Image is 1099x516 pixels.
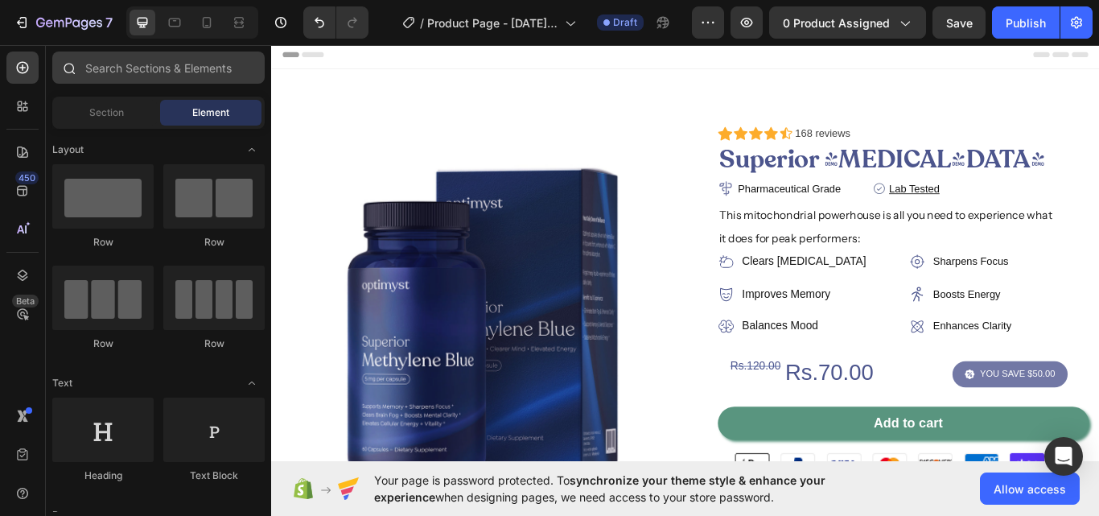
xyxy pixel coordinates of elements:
button: Add to cart [521,427,953,466]
p: Clears [MEDICAL_DATA] [549,246,694,270]
span: Your page is password protected. To when designing pages, we need access to your store password. [374,472,888,506]
input: Search Sections & Elements [52,52,265,84]
span: Save [946,16,973,30]
div: Text Block [163,469,265,483]
div: Add to cart [702,436,783,456]
span: Draft [613,15,637,30]
iframe: Design area [271,41,1099,465]
span: Boosts Energy [772,288,850,302]
span: Element [192,105,229,120]
p: Improves Memory [549,284,694,308]
span: Pharmaceutical Grade [544,166,664,180]
span: Text [52,376,72,390]
div: 450 [15,171,39,184]
div: Publish [1006,14,1046,31]
span: / [420,14,424,31]
span: Sharpens Focus [772,250,859,264]
span: Allow access [994,481,1066,497]
div: Rs.120.00 [533,366,629,393]
h1: Superior [MEDICAL_DATA] [521,118,953,159]
button: Publish [992,6,1060,39]
span: Product Page - [DATE] 12:23:09 [427,14,558,31]
span: This mitochondrial powerhouse is all you need to experience what it does for peak performers: [522,195,911,238]
button: 0 product assigned [769,6,926,39]
span: Layout [52,142,84,157]
button: Allow access [980,473,1080,505]
div: Row [52,336,154,351]
button: <p><span style="background-color:rgb(114,120,165);color:rgb(255,255,255);font-size:13px;">YOU SAV... [794,374,928,404]
span: Section [89,105,124,120]
button: 7 [6,6,120,39]
span: synchronize your theme style & enhance your experience [374,473,825,504]
div: Beta [12,295,39,308]
span: Toggle open [239,137,265,163]
div: Undo/Redo [303,6,368,39]
span: 0 product assigned [783,14,890,31]
div: Heading [52,469,154,483]
div: Row [52,235,154,250]
span: Enhances Clarity [772,325,862,339]
span: Toggle open [239,370,265,396]
a: Lab Tested [720,166,779,180]
p: 7 [105,13,113,32]
div: Open Intercom Messenger [1044,437,1083,476]
div: Row [163,235,265,250]
button: Save [932,6,986,39]
div: Row [163,336,265,351]
span: YOU SAVE $50.00 [826,382,914,394]
span: 168 reviews [611,101,675,114]
div: Rs.70.00 [598,366,725,407]
p: Balances Mood [549,321,694,345]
